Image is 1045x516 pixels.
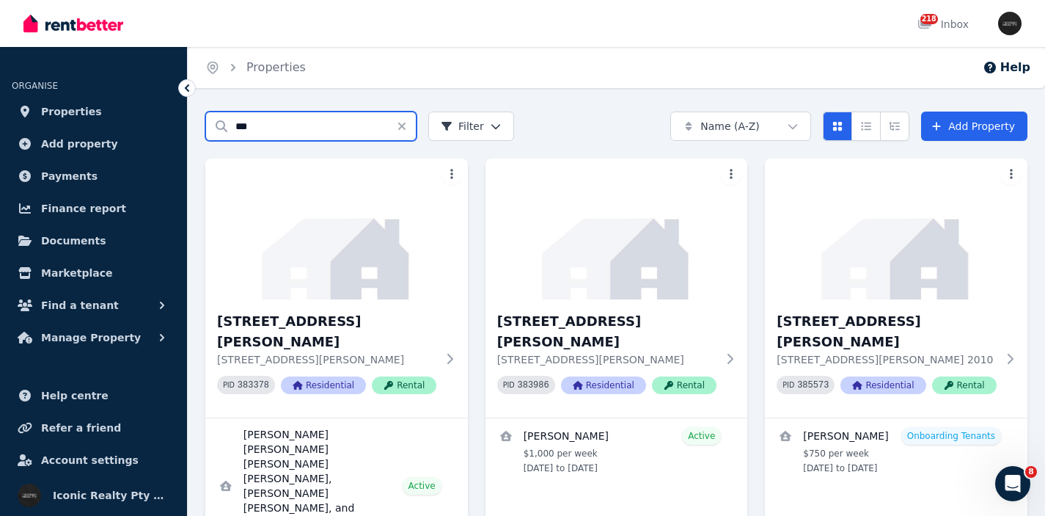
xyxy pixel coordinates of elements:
[12,381,175,410] a: Help centre
[721,164,741,185] button: More options
[53,487,169,504] span: Iconic Realty Pty Ltd
[851,112,881,141] button: Compact list view
[561,377,646,394] span: Residential
[823,112,909,141] div: View options
[840,377,925,394] span: Residential
[41,232,106,250] span: Documents
[41,419,121,437] span: Refer a friend
[921,112,1027,141] a: Add Property
[41,264,112,282] span: Marketplace
[205,159,468,418] a: 1/1 Henderson St, Bondi - 10[STREET_ADDRESS][PERSON_NAME][STREET_ADDRESS][PERSON_NAME]PID 383378R...
[700,119,760,134] span: Name (A-Z)
[12,258,175,288] a: Marketplace
[12,81,58,91] span: ORGANISE
[41,200,126,217] span: Finance report
[18,484,41,507] img: Iconic Realty Pty Ltd
[880,112,909,141] button: Expanded list view
[12,194,175,223] a: Finance report
[205,159,468,299] img: 1/1 Henderson St, Bondi - 10
[12,97,175,126] a: Properties
[12,446,175,475] a: Account settings
[281,377,366,394] span: Residential
[670,112,811,141] button: Name (A-Z)
[485,418,748,483] a: View details for Bethany Walker
[12,323,175,352] button: Manage Property
[503,381,515,389] small: PID
[41,103,102,120] span: Properties
[223,381,235,389] small: PID
[217,352,436,367] p: [STREET_ADDRESS][PERSON_NAME]
[23,12,123,34] img: RentBetter
[797,380,829,390] code: 385573
[246,60,306,74] a: Properties
[777,352,996,367] p: [STREET_ADDRESS][PERSON_NAME] 2010
[777,311,996,352] h3: [STREET_ADDRESS][PERSON_NAME]
[917,17,969,32] div: Inbox
[765,418,1027,483] a: View details for Luis Perez
[41,297,119,314] span: Find a tenant
[518,380,549,390] code: 383986
[12,226,175,255] a: Documents
[238,380,269,390] code: 383378
[995,466,1030,501] iframe: Intercom live chat
[497,352,716,367] p: [STREET_ADDRESS][PERSON_NAME]
[497,311,716,352] h3: [STREET_ADDRESS][PERSON_NAME]
[1025,466,1037,478] span: 8
[41,451,139,469] span: Account settings
[372,377,436,394] span: Rental
[41,135,118,153] span: Add property
[41,329,141,346] span: Manage Property
[12,129,175,159] a: Add property
[1001,164,1022,185] button: More options
[998,12,1022,35] img: Iconic Realty Pty Ltd
[782,381,794,389] small: PID
[765,159,1027,418] a: 1/4 Little Riley St, Surry Hills - 44[STREET_ADDRESS][PERSON_NAME][STREET_ADDRESS][PERSON_NAME] 2...
[41,167,98,185] span: Payments
[485,159,748,418] a: 1/1 Mitchell St, North Bondi - 32[STREET_ADDRESS][PERSON_NAME][STREET_ADDRESS][PERSON_NAME]PID 38...
[652,377,716,394] span: Rental
[823,112,852,141] button: Card view
[441,164,462,185] button: More options
[983,59,1030,76] button: Help
[932,377,997,394] span: Rental
[188,47,323,88] nav: Breadcrumb
[217,311,436,352] h3: [STREET_ADDRESS][PERSON_NAME]
[441,119,484,134] span: Filter
[428,112,514,141] button: Filter
[12,413,175,443] a: Refer a friend
[12,161,175,191] a: Payments
[12,291,175,320] button: Find a tenant
[396,112,417,141] button: Clear search
[485,159,748,299] img: 1/1 Mitchell St, North Bondi - 32
[920,14,938,24] span: 218
[765,159,1027,299] img: 1/4 Little Riley St, Surry Hills - 44
[41,387,109,404] span: Help centre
